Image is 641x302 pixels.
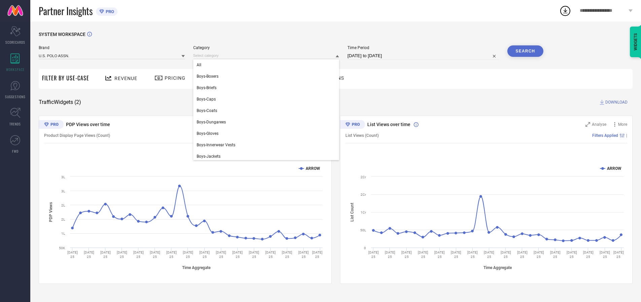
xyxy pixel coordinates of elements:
div: Boys-Briefs [193,82,339,93]
text: [DATE] 25 [613,251,623,259]
text: [DATE] 25 [133,251,144,259]
text: [DATE] 25 [100,251,111,259]
text: [DATE] 25 [533,251,544,259]
div: Boys-Gloves [193,128,339,139]
span: All [197,63,201,67]
text: 2L [61,203,65,207]
div: Boys-Caps [193,93,339,105]
text: [DATE] 25 [298,251,309,259]
span: Traffic Widgets ( 2 ) [39,99,81,106]
span: SYSTEM WORKSPACE [39,32,86,37]
span: List Views over time [367,122,410,127]
span: | [626,133,627,138]
text: ARROW [306,166,320,171]
span: PDP Views over time [66,122,110,127]
tspan: List Count [350,202,355,221]
span: Partner Insights [39,4,93,18]
text: [DATE] 25 [312,251,323,259]
text: 50K [59,246,65,250]
text: 1L [61,232,65,235]
span: SCORECARDS [5,40,25,45]
text: [DATE] 25 [467,251,478,259]
span: Filters Applied [592,133,618,138]
div: Boys-Innerwear Vests [193,139,339,151]
svg: Zoom [585,122,590,127]
text: [DATE] 25 [368,251,378,259]
text: [DATE] 25 [484,251,494,259]
text: [DATE] 25 [84,251,94,259]
span: TRENDS [9,121,21,126]
text: [DATE] 25 [384,251,395,259]
span: Boys-Boxers [197,74,218,79]
span: Category [193,45,339,50]
text: [DATE] 25 [282,251,292,259]
text: [DATE] 25 [583,251,593,259]
span: SUGGESTIONS [5,94,26,99]
div: Boys-Boxers [193,71,339,82]
text: [DATE] 25 [199,251,210,259]
text: [DATE] 25 [232,251,243,259]
text: 3L [61,189,65,193]
button: Search [507,45,544,57]
span: PRO [104,9,114,14]
text: ARROW [607,166,621,171]
span: Boys-Coats [197,108,217,113]
div: Premium [340,120,365,130]
text: 0 [364,246,366,250]
text: [DATE] 25 [67,251,78,259]
tspan: Time Aggregate [483,265,512,270]
text: 2L [61,218,65,221]
div: Boys-Jackets [193,151,339,162]
span: Time Period [347,45,499,50]
text: [DATE] 25 [566,251,577,259]
span: Boys-Dungarees [197,120,226,124]
span: WORKSPACE [6,67,25,72]
text: [DATE] 25 [166,251,177,259]
text: [DATE] 25 [434,251,445,259]
span: Product Display Page Views (Count) [44,133,110,138]
text: [DATE] 25 [500,251,511,259]
text: 50L [360,228,366,232]
div: Open download list [559,5,571,17]
span: Pricing [165,75,185,81]
tspan: PDP Views [48,202,53,222]
tspan: Time Aggregate [182,265,211,270]
text: [DATE] 25 [517,251,527,259]
text: [DATE] 25 [451,251,461,259]
text: 2Cr [361,175,366,179]
span: FWD [12,149,19,154]
text: [DATE] 25 [265,251,276,259]
text: [DATE] 25 [117,251,127,259]
span: Analyse [592,122,606,127]
input: Select category [193,52,339,59]
span: List Views (Count) [345,133,379,138]
text: [DATE] 25 [550,251,560,259]
span: Boys-Jackets [197,154,221,159]
div: Boys-Coats [193,105,339,116]
text: [DATE] 25 [418,251,428,259]
span: Brand [39,45,185,50]
div: Boys-Dungarees [193,116,339,128]
text: 2Cr [361,193,366,196]
text: 3L [61,175,65,179]
span: DOWNLOAD [605,99,628,106]
div: Premium [39,120,64,130]
span: Boys-Caps [197,97,216,102]
text: [DATE] 25 [216,251,226,259]
span: Filter By Use-Case [42,74,89,82]
text: [DATE] 25 [600,251,610,259]
span: Boys-Innerwear Vests [197,143,235,147]
input: Select time period [347,52,499,60]
text: [DATE] 25 [401,251,412,259]
text: 1Cr [361,211,366,214]
span: Revenue [114,76,137,81]
text: [DATE] 25 [150,251,160,259]
span: Boys-Gloves [197,131,218,136]
text: [DATE] 25 [183,251,193,259]
span: Boys-Briefs [197,85,216,90]
span: More [618,122,627,127]
div: All [193,59,339,71]
text: [DATE] 25 [249,251,259,259]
